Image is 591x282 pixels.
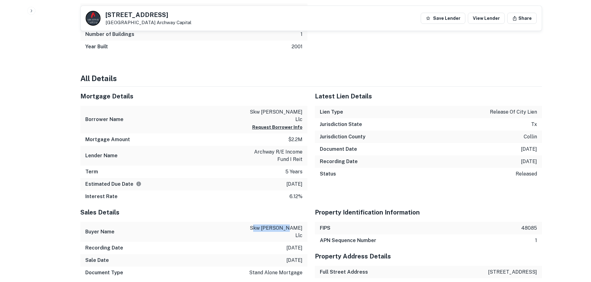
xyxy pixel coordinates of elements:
p: 48085 [521,224,537,232]
h5: Property Identification Information [315,208,542,217]
h6: Term [85,168,98,176]
h6: FIPS [320,224,330,232]
button: Save Lender [421,13,465,24]
h6: Document Date [320,145,357,153]
p: [DATE] [286,257,302,264]
h6: Full Street Address [320,268,368,276]
h6: Document Type [85,269,123,276]
h6: APN Sequence Number [320,237,376,244]
p: [DATE] [521,145,537,153]
a: View Lender [468,13,505,24]
h6: Sale Date [85,257,109,264]
p: 2001 [292,43,302,50]
p: skw [PERSON_NAME] llc [247,108,302,123]
p: release of city lien [490,108,537,116]
p: tx [531,121,537,128]
button: Share [507,13,537,24]
p: skw [PERSON_NAME] llc [247,224,302,239]
h6: Recording Date [320,158,358,165]
h6: Estimated Due Date [85,180,141,188]
a: Archway Capital [157,20,191,25]
h6: Mortgage Amount [85,136,130,143]
iframe: Chat Widget [560,232,591,262]
h4: All Details [80,73,542,84]
p: stand alone mortgage [249,269,302,276]
p: 6.12% [289,193,302,200]
h6: Borrower Name [85,116,123,123]
svg: Estimate is based on a standard schedule for this type of loan. [136,181,141,187]
h5: Latest Lien Details [315,92,542,101]
h6: Year Built [85,43,108,50]
h6: Number of Buildings [85,31,134,38]
button: Request Borrower Info [252,124,302,131]
h6: Recording Date [85,244,123,252]
p: collin [524,133,537,141]
h6: Lien Type [320,108,343,116]
p: [DATE] [521,158,537,165]
p: [DATE] [286,180,302,188]
p: archway r/e income fund i reit [247,148,302,163]
h6: Jurisdiction State [320,121,362,128]
p: [STREET_ADDRESS] [488,268,537,276]
h5: Mortgage Details [80,92,307,101]
p: released [516,170,537,178]
p: 1 [301,31,302,38]
h5: Property Address Details [315,252,542,261]
p: [DATE] [286,244,302,252]
h6: Interest Rate [85,193,118,200]
h5: Sales Details [80,208,307,217]
p: 5 years [285,168,302,176]
h5: [STREET_ADDRESS] [105,12,191,18]
p: $2.2m [288,136,302,143]
h6: Buyer Name [85,228,114,236]
h6: Status [320,170,336,178]
h6: Lender Name [85,152,118,159]
p: [GEOGRAPHIC_DATA] [105,20,191,25]
p: 1 [535,237,537,244]
h6: Jurisdiction County [320,133,365,141]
